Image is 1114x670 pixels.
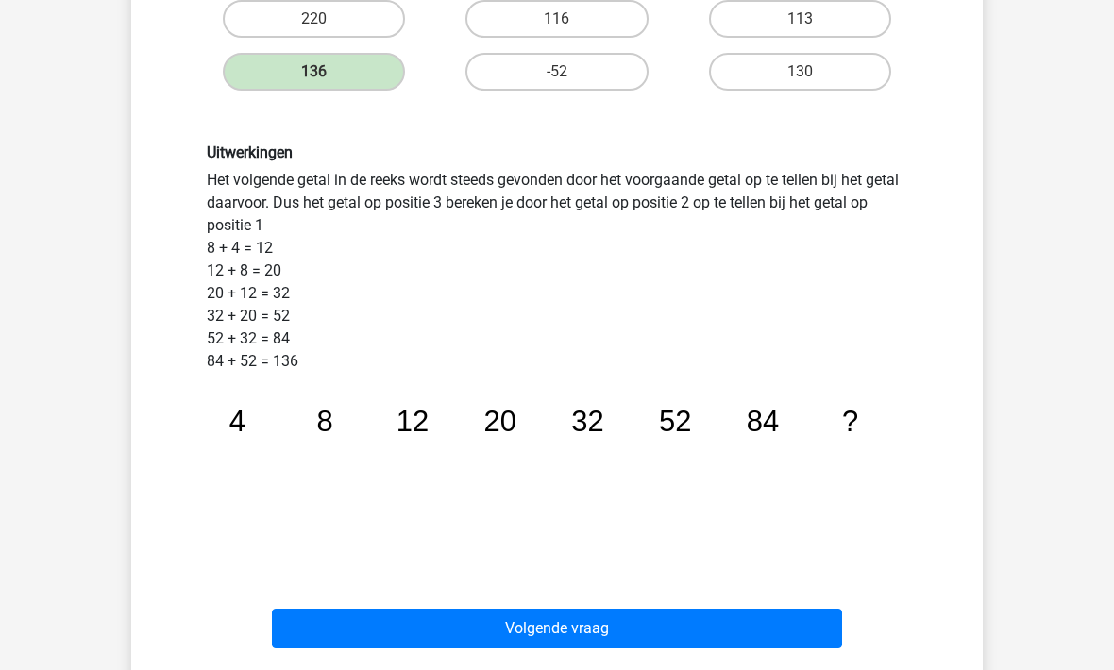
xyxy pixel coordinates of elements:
[223,54,405,92] label: 136
[223,1,405,39] label: 220
[709,54,891,92] label: 130
[484,406,516,439] tspan: 20
[193,144,921,549] div: Het volgende getal in de reeks wordt steeds gevonden door het voorgaande getal op te tellen bij h...
[842,406,858,439] tspan: ?
[709,1,891,39] label: 113
[747,406,779,439] tspan: 84
[397,406,429,439] tspan: 12
[317,406,333,439] tspan: 8
[571,406,603,439] tspan: 32
[465,54,648,92] label: -52
[465,1,648,39] label: 116
[659,406,691,439] tspan: 52
[229,406,245,439] tspan: 4
[272,610,843,649] button: Volgende vraag
[207,144,907,162] h6: Uitwerkingen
